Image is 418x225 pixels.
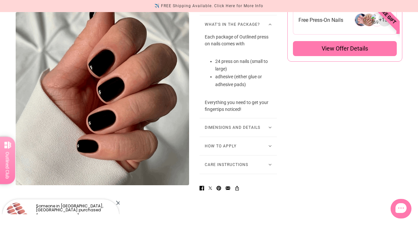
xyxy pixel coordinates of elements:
[206,182,215,194] a: Post on X
[215,58,272,73] li: 24 press on nails (small to large)
[215,73,272,89] li: adhesive (either glue or adhesive pads)
[16,12,189,185] img: Midnight Obsidian-Press on Manicure-Outlined
[232,182,242,194] share-url: Copy URL
[16,12,189,185] modal-trigger: Enlarge product image
[298,17,343,23] span: Free Press-On Nails
[205,34,272,58] p: Each package of Outlined press on nails comes with
[200,156,277,174] button: Care Instructions
[154,3,263,9] div: ✈️ FREE Shipping Available. Click Here for More Info
[200,15,277,34] button: What's in the package?
[214,182,224,194] a: Pin on Pinterest
[200,118,277,137] button: Dimensions and Details
[322,45,368,52] span: View offer details
[223,182,233,194] a: Send via email
[36,204,114,212] p: Someone in [GEOGRAPHIC_DATA], [GEOGRAPHIC_DATA] purchased
[197,182,207,194] a: Share on Facebook
[200,137,277,155] button: How to Apply
[205,99,272,113] p: Everything you need to get your fingertips noticed!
